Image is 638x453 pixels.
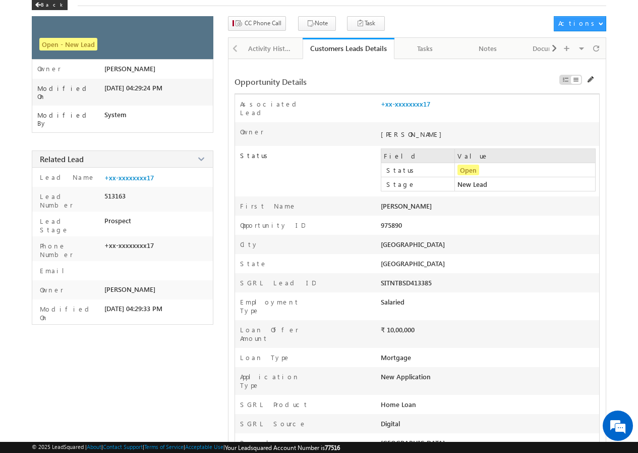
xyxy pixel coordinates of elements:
div: [PERSON_NAME] [381,202,512,216]
button: CC Phone Call [228,16,286,31]
label: Lead Name [37,173,95,181]
a: About [87,443,101,450]
label: Associated Lead [240,99,322,117]
span: Related Lead [40,154,84,164]
div: Chat with us now [52,53,169,66]
label: Opportunity ID [240,221,305,229]
div: ₹ 10,00,000 [381,325,512,339]
span: 77516 [325,444,340,451]
a: Tasks [394,38,457,59]
div: New Application [381,372,512,386]
label: Modified On [37,84,104,100]
label: Phone Number [37,241,100,259]
a: +xx-xxxxxxxx17 [381,99,430,108]
td: Value [454,149,595,163]
label: SGRL Lead ID [240,278,316,287]
div: Notes [465,42,510,55]
label: Email [37,266,72,275]
label: State [240,259,267,268]
span: 513163 [104,192,126,200]
a: Activity History [240,38,303,59]
button: Task [347,16,385,31]
td: New Lead [454,177,595,191]
label: Owner [240,127,264,136]
span: [PERSON_NAME] [104,65,155,73]
label: Owner [37,65,61,73]
button: Actions [554,16,606,31]
div: SITNTBSD413385 [381,278,512,292]
label: Modified On [37,305,100,322]
label: Employment Type [240,297,322,315]
label: SGRL Product [240,400,309,409]
label: Status [235,146,381,160]
label: City [240,240,259,248]
div: [GEOGRAPHIC_DATA] [381,240,512,254]
td: Field [381,149,454,163]
span: [DATE] 04:29:33 PM [104,305,162,313]
a: Documents [519,38,582,59]
a: Contact Support [103,443,143,450]
span: [DATE] 04:29:24 PM [104,84,162,92]
label: Modified By [37,111,104,127]
label: First Name [240,202,297,210]
label: Loan Offer Amount [240,325,322,342]
a: +xx-xxxxxxxx17 [104,174,154,182]
span: Prospect [104,217,131,225]
label: Stage [384,180,457,188]
div: Tasks [402,42,448,55]
div: Customers Leads Details [310,43,387,53]
a: Terms of Service [144,443,184,450]
div: [PERSON_NAME] [381,130,507,138]
textarea: Type your message and hit 'Enter' [13,93,184,303]
div: Opportunity Details [235,76,475,87]
label: Branch [240,438,272,447]
label: Status [384,166,457,174]
img: d_60004797649_company_0_60004797649 [17,53,42,66]
span: Open - New Lead [39,38,97,51]
div: [GEOGRAPHIC_DATA] [381,259,512,273]
span: Open [457,165,479,175]
div: Minimize live chat window [165,5,190,29]
a: Notes [457,38,519,59]
label: Lead Number [37,192,100,209]
div: Home Loan [381,400,512,414]
em: Start Chat [137,311,183,325]
div: Actions [558,19,598,28]
span: [PERSON_NAME] [104,285,155,293]
div: [GEOGRAPHIC_DATA] [381,438,512,452]
div: Documents [528,42,573,55]
button: Note [298,16,336,31]
a: Customers Leads Details [303,38,394,59]
div: Activity History [248,42,294,55]
span: © 2025 LeadSquared | | | | | [32,443,340,451]
label: Lead Stage [37,217,100,234]
span: +xx-xxxxxxxx17 [104,241,154,249]
span: CC Phone Call [245,19,281,28]
label: Application Type [240,372,322,389]
div: 975890 [381,221,512,235]
li: Activity History [240,38,303,58]
label: Loan Type [240,353,291,362]
div: Salaried [381,297,512,312]
span: System [104,111,127,119]
span: Your Leadsquared Account Number is [225,444,340,451]
div: Digital [381,419,512,433]
div: Mortgage [381,353,512,367]
label: Owner [37,285,64,294]
label: SGRL Source [240,419,307,428]
a: Acceptable Use [185,443,223,450]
